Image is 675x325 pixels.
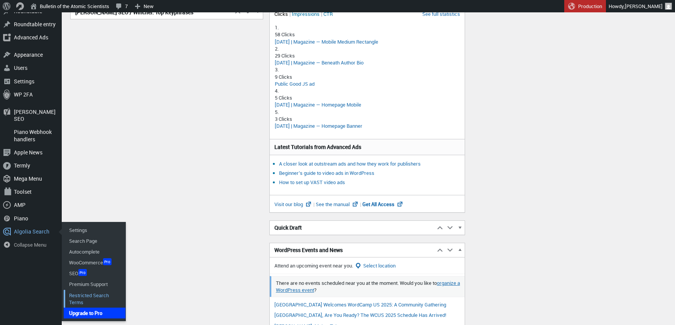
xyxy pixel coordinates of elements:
[275,24,460,31] div: 1.
[275,94,460,101] div: 5 Clicks
[275,66,460,73] div: 3.
[274,143,460,151] h3: Latest Tutorials from Advanced Ads
[270,243,435,257] h2: WordPress Events and News
[275,45,460,52] div: 2.
[78,269,87,276] span: Pro
[274,224,302,232] span: Quick Draft
[64,225,125,235] a: Settings
[275,108,460,115] div: 5.
[69,310,102,317] span: Upgrade to Pro
[316,201,362,208] a: See the manual
[64,279,125,289] a: Premium Support
[279,169,374,176] a: Beginner’s guide to video ads in WordPress
[275,73,460,80] div: 9 Clicks
[274,10,291,17] li: Clicks
[64,290,125,308] a: Restricted Search Terms
[275,101,361,108] a: [DATE] | Magazine — Homepage Mobile
[274,311,446,318] a: [GEOGRAPHIC_DATA], Are You Ready? The WCUS 2025 Schedule Has Arrived!
[422,10,460,17] a: See full statistics
[64,308,125,318] a: Upgrade to Pro
[274,301,446,308] a: [GEOGRAPHIC_DATA] Welcomes WordCamp US 2025: A Community Gathering
[363,262,396,269] span: Select location
[64,235,125,246] a: Search Page
[270,276,465,296] li: There are no events scheduled near you at the moment. Would you like to ?
[275,87,460,94] div: 4.
[275,122,362,129] a: [DATE] | Magazine — Homepage Banner
[64,246,125,257] a: Autocomplete
[279,160,421,167] a: A closer look at outstream ads and how they work for publishers
[625,3,663,10] span: [PERSON_NAME]
[274,201,316,208] a: Visit our blog
[362,201,404,208] a: Get All Access
[276,279,460,293] a: organize a WordPress event
[275,80,315,87] a: Public Good JS ad
[274,262,353,269] span: Attend an upcoming event near you.
[64,268,125,279] a: SEOPro
[354,262,396,270] button: Select location
[275,115,460,122] div: 3 Clicks
[323,10,333,17] li: CTR
[279,179,345,186] a: How to set up VAST video ads
[275,52,460,59] div: 29 Clicks
[103,258,112,265] span: Pro
[275,31,460,38] div: 58 Clicks
[275,38,378,45] a: [DATE] | Magazine — Mobile Medium Rectangle
[275,59,364,66] a: [DATE] | Magazine — Beneath Author Bio
[64,257,125,268] a: WooCommercePro
[292,10,322,17] li: Impressions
